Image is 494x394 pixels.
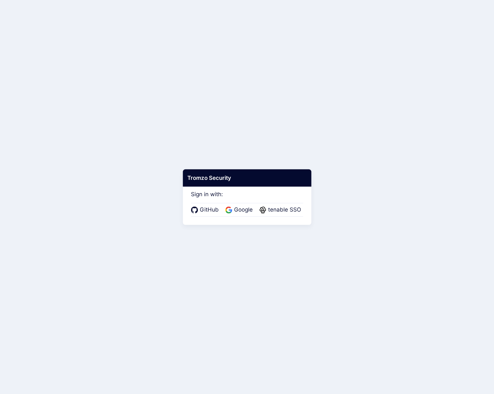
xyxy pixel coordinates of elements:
div: Tromzo Security [183,169,311,187]
a: Google [225,206,255,214]
span: GitHub [198,206,221,214]
span: Google [232,206,255,214]
span: tenable SSO [266,206,303,214]
div: Sign in with: [191,182,303,216]
a: GitHub [191,206,221,214]
a: tenable SSO [259,206,303,214]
